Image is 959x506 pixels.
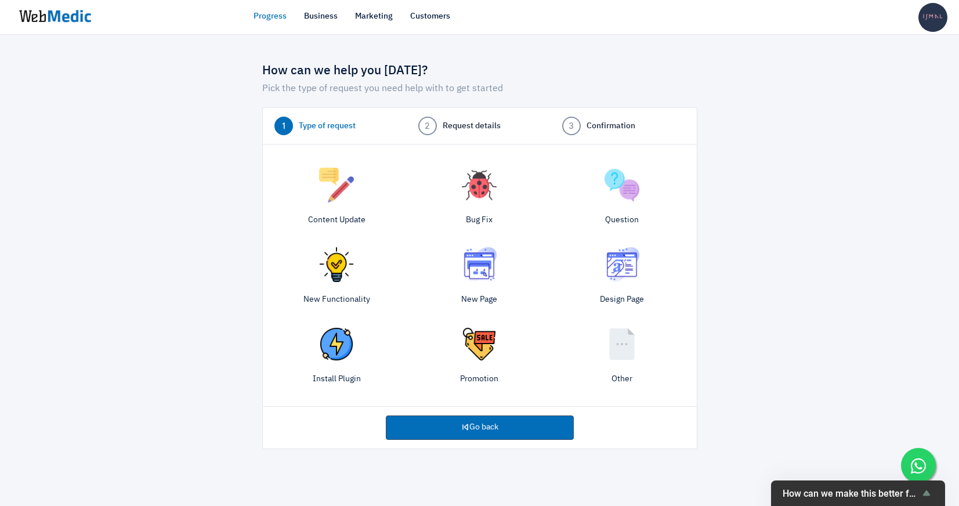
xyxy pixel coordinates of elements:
[605,247,639,282] img: design-page.png
[254,10,287,23] a: Progress
[274,214,400,226] p: Content Update
[462,168,497,203] img: bug.png
[418,117,437,135] span: 2
[319,327,354,362] img: plugin.png
[274,117,397,135] a: 1 Type of request
[559,373,685,385] p: Other
[319,247,354,282] img: new.png
[462,327,497,362] img: promotion.png
[262,64,697,79] h4: How can we help you [DATE]?
[462,247,497,282] img: new-page.png
[559,294,685,306] p: Design Page
[319,168,354,203] img: content.png
[410,10,450,23] a: Customers
[783,488,920,499] span: How can we make this better for you?
[562,117,685,135] a: 3 Confirmation
[274,373,400,385] p: Install Plugin
[559,214,685,226] p: Question
[562,117,581,135] span: 3
[355,10,393,23] a: Marketing
[262,82,697,96] p: Pick the type of request you need help with to get started
[605,327,639,362] img: other.png
[605,168,639,203] img: question.png
[274,117,293,135] span: 1
[304,10,338,23] a: Business
[274,294,400,306] p: New Functionality
[417,294,542,306] p: New Page
[386,415,574,440] a: Go back
[587,120,635,132] span: Confirmation
[418,117,541,135] a: 2 Request details
[417,373,542,385] p: Promotion
[783,486,933,500] button: Show survey - How can we make this better for you?
[299,120,356,132] span: Type of request
[417,214,542,226] p: Bug Fix
[443,120,501,132] span: Request details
